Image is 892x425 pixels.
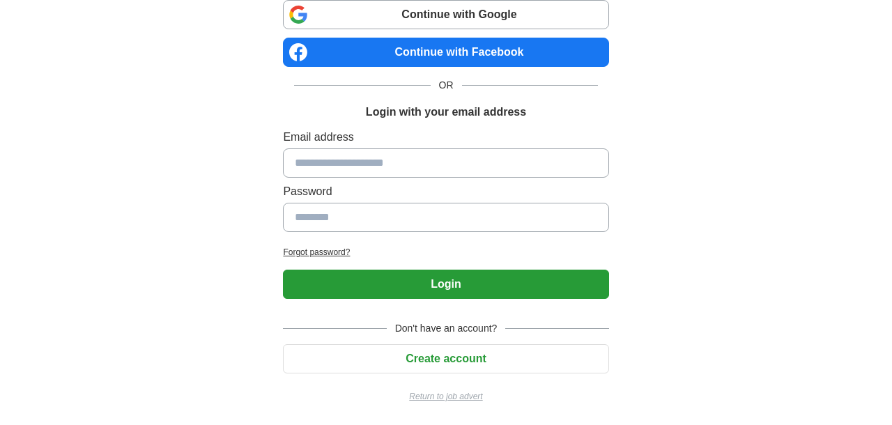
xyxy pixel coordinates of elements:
[283,246,608,258] a: Forgot password?
[283,353,608,364] a: Create account
[283,270,608,299] button: Login
[283,390,608,403] a: Return to job advert
[387,321,506,336] span: Don't have an account?
[283,129,608,146] label: Email address
[283,38,608,67] a: Continue with Facebook
[283,344,608,373] button: Create account
[283,183,608,200] label: Password
[431,78,462,93] span: OR
[366,104,526,121] h1: Login with your email address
